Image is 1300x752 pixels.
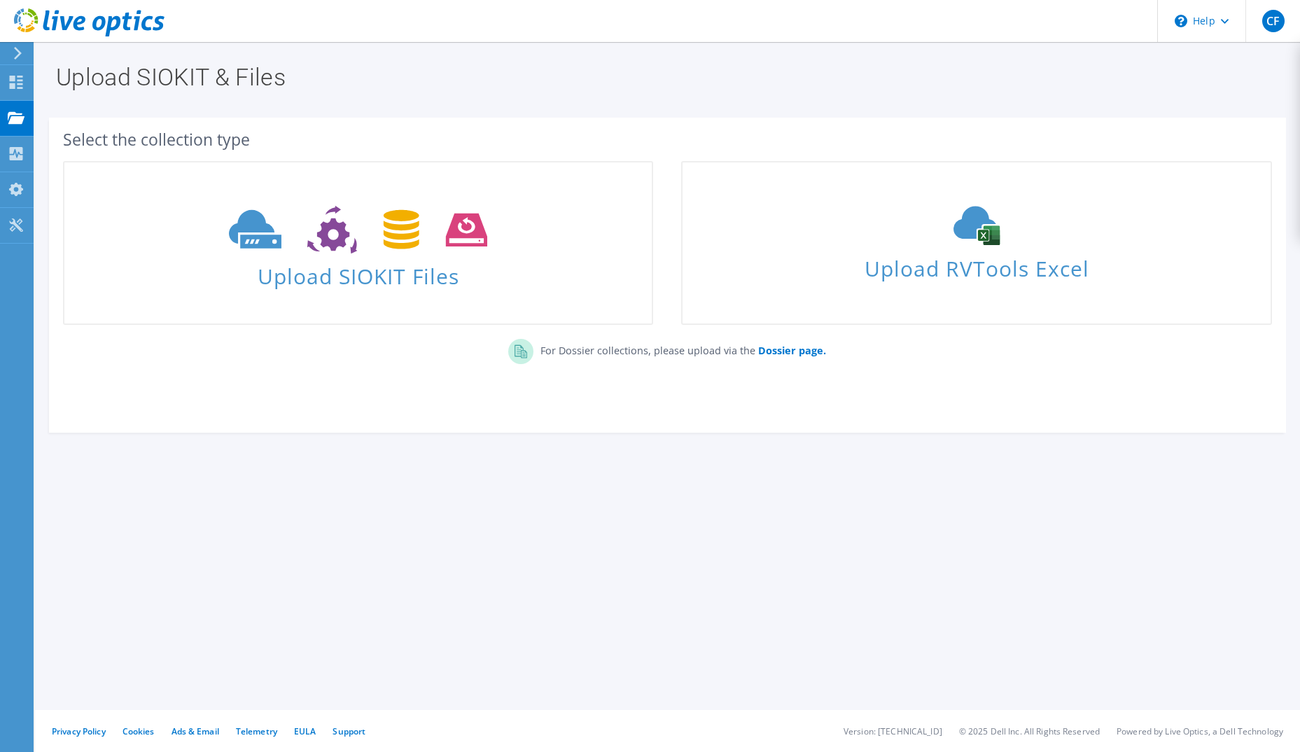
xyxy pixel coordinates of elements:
a: Support [333,725,365,737]
a: Ads & Email [172,725,219,737]
a: Privacy Policy [52,725,106,737]
li: Version: [TECHNICAL_ID] [844,725,942,737]
li: Powered by Live Optics, a Dell Technology [1117,725,1283,737]
a: Dossier page. [755,344,826,357]
h1: Upload SIOKIT & Files [56,65,1272,89]
a: Cookies [123,725,155,737]
a: Upload RVTools Excel [681,161,1271,325]
a: EULA [294,725,316,737]
svg: \n [1175,15,1187,27]
b: Dossier page. [758,344,826,357]
div: Select the collection type [63,132,1272,147]
span: CF [1262,10,1285,32]
a: Upload SIOKIT Files [63,161,653,325]
a: Telemetry [236,725,277,737]
span: Upload RVTools Excel [683,250,1270,280]
li: © 2025 Dell Inc. All Rights Reserved [959,725,1100,737]
span: Upload SIOKIT Files [64,257,652,287]
p: For Dossier collections, please upload via the [533,339,826,358]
